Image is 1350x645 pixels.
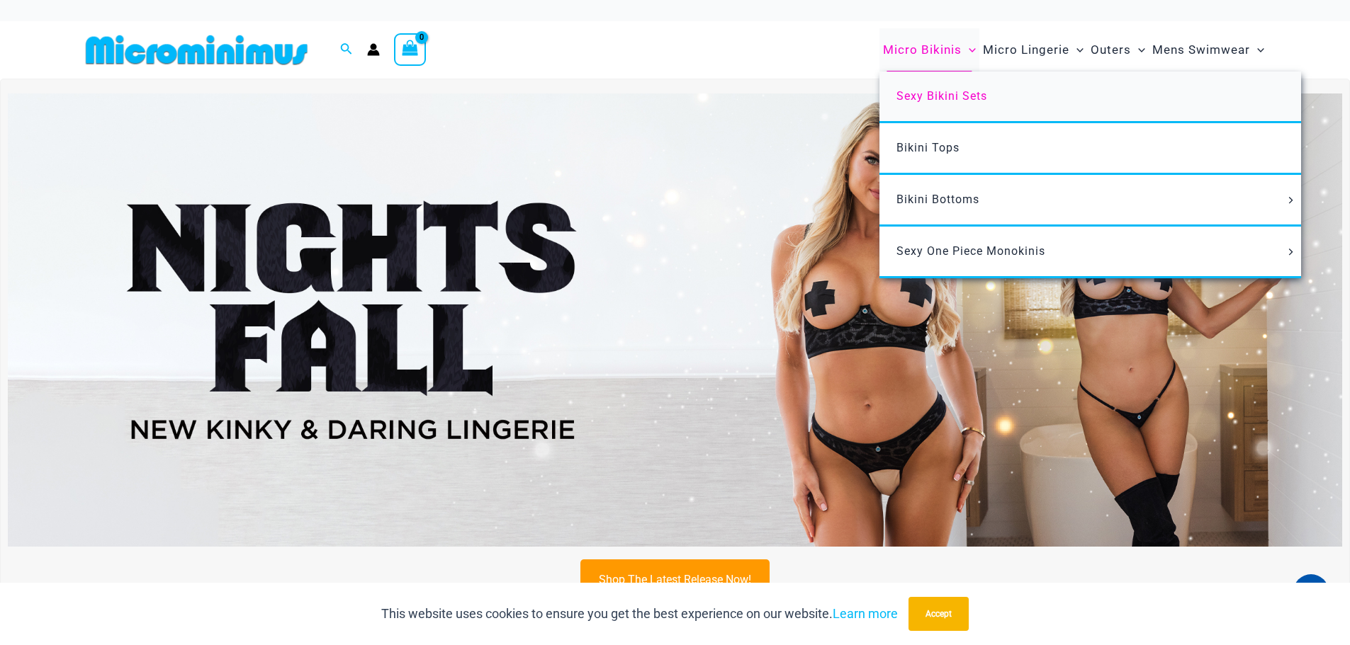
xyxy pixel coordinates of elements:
[879,123,1301,175] a: Bikini Tops
[80,34,313,66] img: MM SHOP LOGO FLAT
[1131,32,1145,68] span: Menu Toggle
[879,175,1301,227] a: Bikini BottomsMenu ToggleMenu Toggle
[580,559,770,600] a: Shop The Latest Release Now!
[381,603,898,624] p: This website uses cookies to ensure you get the best experience on our website.
[962,32,976,68] span: Menu Toggle
[8,93,1342,547] img: Night's Fall Silver Leopard Pack
[394,33,427,66] a: View Shopping Cart, empty
[879,227,1301,278] a: Sexy One Piece MonokinisMenu ToggleMenu Toggle
[340,41,353,59] a: Search icon link
[1149,28,1268,72] a: Mens SwimwearMenu ToggleMenu Toggle
[1087,28,1149,72] a: OutersMenu ToggleMenu Toggle
[1091,32,1131,68] span: Outers
[1250,32,1264,68] span: Menu Toggle
[367,43,380,56] a: Account icon link
[896,244,1045,258] span: Sexy One Piece Monokinis
[1283,249,1298,256] span: Menu Toggle
[883,32,962,68] span: Micro Bikinis
[1152,32,1250,68] span: Mens Swimwear
[896,89,987,103] span: Sexy Bikini Sets
[896,193,979,206] span: Bikini Bottoms
[979,28,1087,72] a: Micro LingerieMenu ToggleMenu Toggle
[896,141,960,154] span: Bikini Tops
[877,26,1271,74] nav: Site Navigation
[1283,197,1298,204] span: Menu Toggle
[983,32,1069,68] span: Micro Lingerie
[909,597,969,631] button: Accept
[1069,32,1084,68] span: Menu Toggle
[879,28,979,72] a: Micro BikinisMenu ToggleMenu Toggle
[833,606,898,621] a: Learn more
[879,72,1301,123] a: Sexy Bikini Sets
